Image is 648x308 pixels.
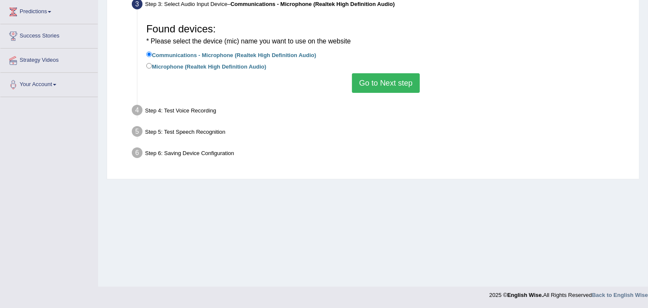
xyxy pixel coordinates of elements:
div: Step 5: Test Speech Recognition [128,124,635,142]
label: Communications - Microphone (Realtek High Definition Audio) [146,50,316,59]
input: Microphone (Realtek High Definition Audio) [146,63,152,69]
b: Communications - Microphone (Realtek High Definition Audio) [230,1,395,7]
div: Step 4: Test Voice Recording [128,102,635,121]
button: Go to Next step [352,73,420,93]
strong: English Wise. [507,292,543,298]
a: Strategy Videos [0,49,98,70]
div: Step 6: Saving Device Configuration [128,145,635,164]
a: Your Account [0,73,98,94]
label: Microphone (Realtek High Definition Audio) [146,61,266,71]
div: 2025 © All Rights Reserved [489,287,648,299]
a: Success Stories [0,24,98,46]
h3: Found devices: [146,23,625,46]
input: Communications - Microphone (Realtek High Definition Audio) [146,52,152,57]
a: Back to English Wise [592,292,648,298]
small: * Please select the device (mic) name you want to use on the website [146,37,351,45]
span: – [227,1,395,7]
